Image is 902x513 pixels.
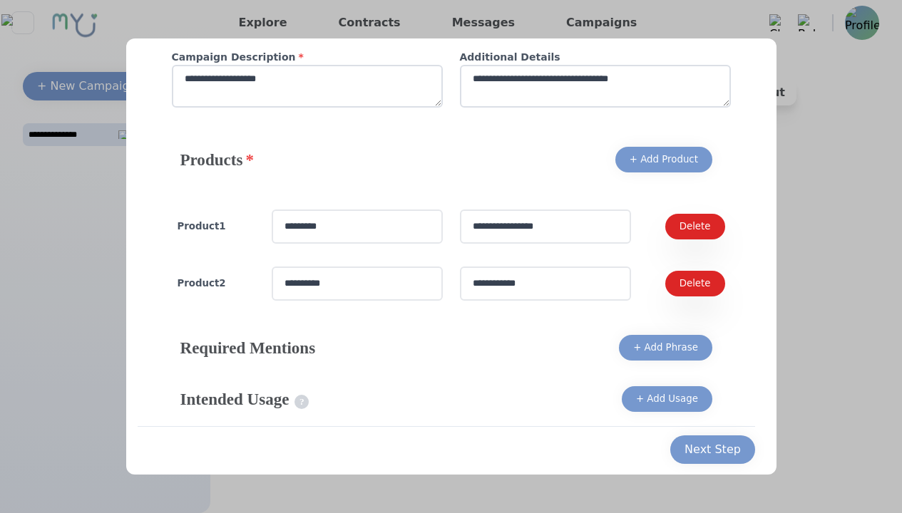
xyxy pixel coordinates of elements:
div: Delete [680,219,711,234]
h4: Required Mentions [180,336,316,359]
h4: Campaign Description [172,50,443,65]
div: + Add Product [630,152,698,167]
h4: Intended Usage [180,388,309,410]
h4: Products [180,148,254,171]
div: Next Step [685,441,741,458]
div: Delete [680,276,711,291]
div: + Add Phrase [633,341,698,355]
h4: Product 1 [178,219,255,234]
button: Delete [665,271,725,296]
button: Next Step [670,435,755,464]
h4: Product 2 [178,276,255,291]
button: Delete [665,214,725,239]
h4: Additional Details [460,50,731,65]
button: + Add Phrase [619,335,712,361]
button: + Add Product [615,147,712,172]
div: + Add Usage [636,392,698,406]
span: ? [294,395,309,409]
button: + Add Usage [622,386,712,412]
